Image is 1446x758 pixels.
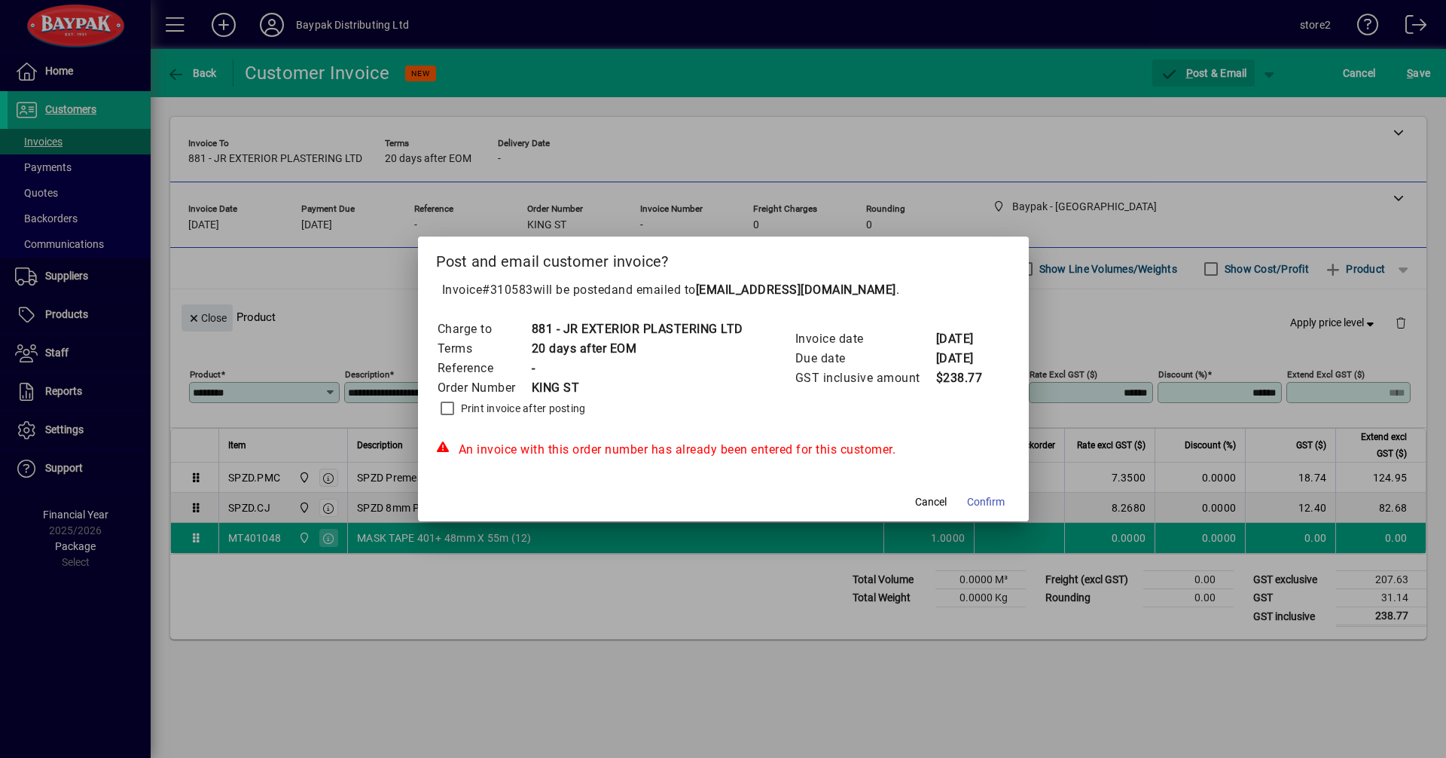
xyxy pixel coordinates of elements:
[436,441,1011,459] div: An invoice with this order number has already been entered for this customer.
[612,283,896,297] span: and emailed to
[795,329,935,349] td: Invoice date
[935,368,996,388] td: $238.77
[935,329,996,349] td: [DATE]
[531,359,743,378] td: -
[437,378,531,398] td: Order Number
[967,494,1005,510] span: Confirm
[961,488,1011,515] button: Confirm
[458,401,586,416] label: Print invoice after posting
[531,378,743,398] td: KING ST
[436,281,1011,299] p: Invoice will be posted .
[531,339,743,359] td: 20 days after EOM
[795,349,935,368] td: Due date
[907,488,955,515] button: Cancel
[935,349,996,368] td: [DATE]
[696,283,896,297] b: [EMAIL_ADDRESS][DOMAIN_NAME]
[437,359,531,378] td: Reference
[795,368,935,388] td: GST inclusive amount
[915,494,947,510] span: Cancel
[437,319,531,339] td: Charge to
[437,339,531,359] td: Terms
[482,283,533,297] span: #310583
[531,319,743,339] td: 881 - JR EXTERIOR PLASTERING LTD
[418,237,1029,280] h2: Post and email customer invoice?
